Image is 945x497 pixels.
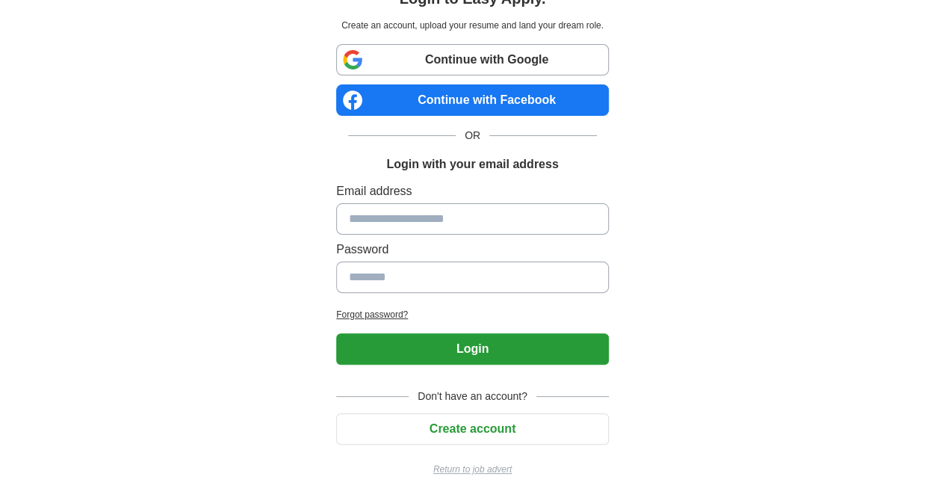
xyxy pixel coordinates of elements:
p: Create an account, upload your resume and land your dream role. [339,19,606,32]
a: Continue with Facebook [336,84,609,116]
button: Create account [336,413,609,445]
button: Login [336,333,609,365]
span: OR [456,128,489,143]
h1: Login with your email address [386,155,558,173]
a: Return to job advert [336,463,609,476]
a: Continue with Google [336,44,609,75]
label: Password [336,241,609,259]
a: Forgot password? [336,308,609,321]
span: Don't have an account? [409,389,536,404]
label: Email address [336,182,609,200]
a: Create account [336,422,609,435]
